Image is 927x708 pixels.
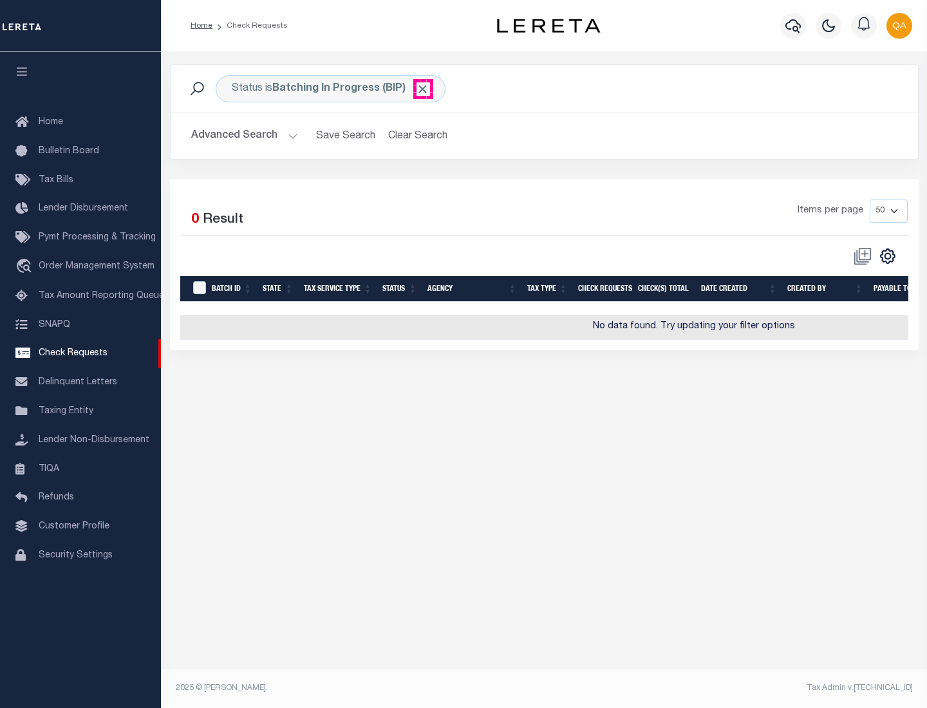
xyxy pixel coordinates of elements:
[39,407,93,416] span: Taxing Entity
[522,276,573,303] th: Tax Type: activate to sort column ascending
[191,22,212,30] a: Home
[308,124,383,149] button: Save Search
[39,292,164,301] span: Tax Amount Reporting Queue
[191,124,298,149] button: Advanced Search
[39,320,70,329] span: SNAPQ
[207,276,257,303] th: Batch Id: activate to sort column ascending
[39,233,156,242] span: Pymt Processing & Tracking
[39,118,63,127] span: Home
[39,464,59,473] span: TIQA
[377,276,422,303] th: Status: activate to sort column ascending
[422,276,522,303] th: Agency: activate to sort column ascending
[886,13,912,39] img: svg+xml;base64,PHN2ZyB4bWxucz0iaHR0cDovL3d3dy53My5vcmcvMjAwMC9zdmciIHBvaW50ZXItZXZlbnRzPSJub25lIi...
[497,19,600,33] img: logo-dark.svg
[191,213,199,227] span: 0
[39,522,109,531] span: Customer Profile
[39,147,99,156] span: Bulletin Board
[798,204,863,218] span: Items per page
[272,84,429,94] b: Batching In Progress (BIP)
[203,210,243,230] label: Result
[39,262,154,271] span: Order Management System
[39,378,117,387] span: Delinquent Letters
[383,124,453,149] button: Clear Search
[39,436,149,445] span: Lender Non-Disbursement
[554,682,913,694] div: Tax Admin v.[TECHNICAL_ID]
[257,276,299,303] th: State: activate to sort column ascending
[39,493,74,502] span: Refunds
[39,176,73,185] span: Tax Bills
[39,204,128,213] span: Lender Disbursement
[782,276,868,303] th: Created By: activate to sort column ascending
[216,75,445,102] div: Status is
[166,682,545,694] div: 2025 © [PERSON_NAME].
[696,276,782,303] th: Date Created: activate to sort column ascending
[39,349,108,358] span: Check Requests
[573,276,633,303] th: Check Requests
[39,551,113,560] span: Security Settings
[212,20,288,32] li: Check Requests
[299,276,377,303] th: Tax Service Type: activate to sort column ascending
[633,276,696,303] th: Check(s) Total
[416,82,429,96] span: Click to Remove
[15,259,36,275] i: travel_explore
